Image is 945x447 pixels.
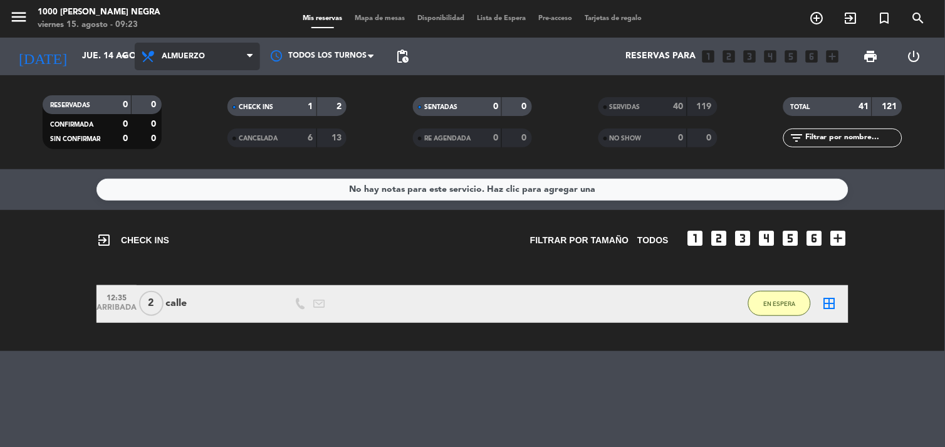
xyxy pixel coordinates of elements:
span: 2 [139,291,164,316]
strong: 0 [679,134,684,142]
strong: 121 [882,102,900,111]
i: looks_4 [763,48,779,65]
strong: 0 [151,120,159,129]
strong: 0 [123,134,128,143]
span: SERVIDAS [610,104,640,110]
div: viernes 15. agosto - 09:23 [38,19,160,31]
strong: 1 [308,102,313,111]
i: add_box [828,228,848,248]
span: SENTADAS [424,104,457,110]
span: TOTAL [791,104,810,110]
span: CHECK INS [97,233,169,248]
span: TODOS [637,233,669,248]
span: Almuerzo [162,52,205,61]
i: [DATE] [9,43,76,70]
span: Filtrar por tamaño [530,233,629,248]
button: EN ESPERA [748,291,811,316]
i: looks_5 [783,48,800,65]
span: Disponibilidad [412,15,471,22]
i: looks_two [721,48,738,65]
span: 12:35 [101,290,132,304]
div: 1000 [PERSON_NAME] Negra [38,6,160,19]
div: No hay notas para este servicio. Haz clic para agregar una [350,182,596,197]
strong: 0 [493,134,498,142]
span: Lista de Espera [471,15,533,22]
i: turned_in_not [877,11,892,26]
span: EN ESPERA [764,300,796,307]
strong: 13 [332,134,344,142]
div: LOG OUT [892,38,936,75]
span: NO SHOW [610,135,642,142]
strong: 0 [123,120,128,129]
span: ARRIBADA [101,303,132,318]
span: Mis reservas [297,15,349,22]
i: looks_3 [733,228,753,248]
strong: 0 [521,102,529,111]
span: SIN CONFIRMAR [50,136,100,142]
i: arrow_drop_down [117,49,132,64]
i: add_box [825,48,841,65]
i: filter_list [790,130,805,145]
i: menu [9,8,28,26]
strong: 0 [521,134,529,142]
strong: 41 [859,102,869,111]
strong: 0 [123,100,128,109]
i: looks_3 [742,48,758,65]
span: RESERVADAS [50,102,90,108]
button: menu [9,8,28,31]
i: looks_6 [805,228,825,248]
span: CHECK INS [239,104,273,110]
span: RE AGENDADA [424,135,471,142]
i: power_settings_new [907,49,922,64]
strong: 0 [493,102,498,111]
i: exit_to_app [97,233,112,248]
i: exit_to_app [843,11,859,26]
i: search [911,11,926,26]
span: pending_actions [395,49,410,64]
strong: 119 [697,102,714,111]
div: calle [165,295,272,312]
strong: 40 [674,102,684,111]
i: looks_5 [781,228,801,248]
span: Pre-acceso [533,15,579,22]
span: print [864,49,879,64]
span: CONFIRMADA [50,122,93,128]
span: Reservas para [626,51,696,61]
span: Mapa de mesas [349,15,412,22]
i: looks_one [701,48,717,65]
i: looks_4 [757,228,777,248]
i: add_circle_outline [810,11,825,26]
strong: 2 [337,102,344,111]
i: border_all [822,296,837,311]
strong: 0 [151,134,159,143]
span: CANCELADA [239,135,278,142]
i: looks_two [709,228,729,248]
input: Filtrar por nombre... [805,131,902,145]
strong: 6 [308,134,313,142]
span: Tarjetas de regalo [579,15,649,22]
strong: 0 [151,100,159,109]
i: looks_one [686,228,706,248]
i: looks_6 [804,48,820,65]
strong: 0 [707,134,714,142]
